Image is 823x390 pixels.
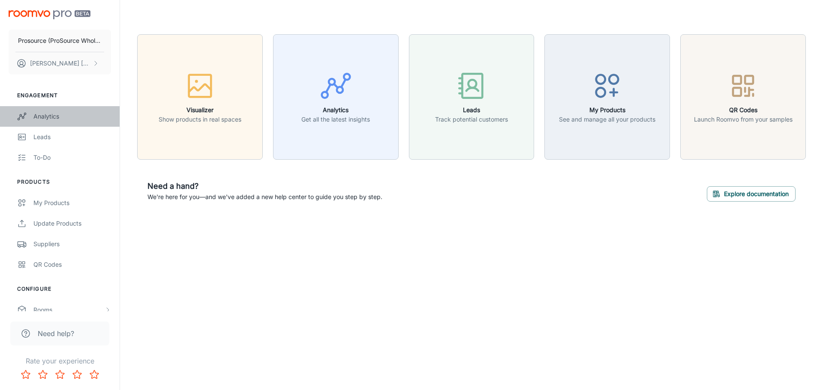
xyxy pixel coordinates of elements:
h6: QR Codes [694,105,793,115]
p: [PERSON_NAME] [PERSON_NAME] [30,59,90,68]
button: QR CodesLaunch Roomvo from your samples [680,34,806,160]
h6: My Products [559,105,655,115]
div: My Products [33,198,111,208]
img: Roomvo PRO Beta [9,10,90,19]
button: Explore documentation [707,186,796,202]
p: Track potential customers [435,115,508,124]
p: Launch Roomvo from your samples [694,115,793,124]
a: QR CodesLaunch Roomvo from your samples [680,92,806,101]
button: My ProductsSee and manage all your products [544,34,670,160]
h6: Need a hand? [147,180,382,192]
p: Show products in real spaces [159,115,241,124]
button: Prosource (ProSource Wholesale) [9,30,111,52]
div: Leads [33,132,111,142]
h6: Visualizer [159,105,241,115]
button: LeadsTrack potential customers [409,34,535,160]
button: AnalyticsGet all the latest insights [273,34,399,160]
div: Suppliers [33,239,111,249]
p: See and manage all your products [559,115,655,124]
h6: Analytics [301,105,370,115]
button: VisualizerShow products in real spaces [137,34,263,160]
a: My ProductsSee and manage all your products [544,92,670,101]
a: LeadsTrack potential customers [409,92,535,101]
button: [PERSON_NAME] [PERSON_NAME] [9,52,111,74]
div: Update Products [33,219,111,228]
div: To-do [33,153,111,162]
p: Prosource (ProSource Wholesale) [18,36,102,45]
a: Explore documentation [707,189,796,197]
p: We're here for you—and we've added a new help center to guide you step by step. [147,192,382,202]
div: Analytics [33,112,111,121]
p: Get all the latest insights [301,115,370,124]
h6: Leads [435,105,508,115]
a: AnalyticsGet all the latest insights [273,92,399,101]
